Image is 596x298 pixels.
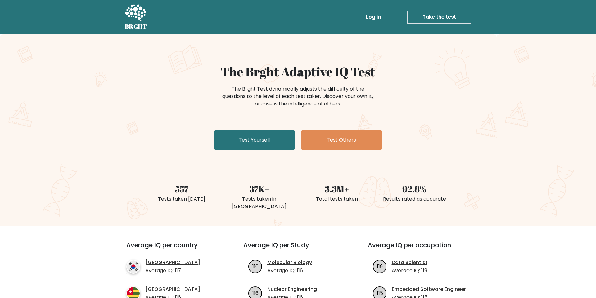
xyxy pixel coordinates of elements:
[147,64,449,79] h1: The Brght Adaptive IQ Test
[379,195,449,203] div: Results rated as accurate
[302,195,372,203] div: Total tests taken
[377,263,383,270] text: 119
[267,286,317,293] a: Nuclear Engineering
[214,130,295,150] a: Test Yourself
[379,182,449,195] div: 92.8%
[301,130,382,150] a: Test Others
[145,286,200,293] a: [GEOGRAPHIC_DATA]
[224,182,294,195] div: 37K+
[392,267,427,274] p: Average IQ: 119
[407,11,471,24] a: Take the test
[125,23,147,30] h5: BRGHT
[243,241,353,256] h3: Average IQ per Study
[363,11,383,23] a: Log in
[368,241,477,256] h3: Average IQ per occupation
[145,259,200,266] a: [GEOGRAPHIC_DATA]
[220,85,376,108] div: The Brght Test dynamically adjusts the difficulty of the questions to the level of each test take...
[377,289,383,296] text: 115
[252,289,258,296] text: 116
[252,263,258,270] text: 116
[267,259,312,266] a: Molecular Biology
[392,259,427,266] a: Data Scientist
[392,286,466,293] a: Embedded Software Engineer
[147,195,217,203] div: Tests taken [DATE]
[302,182,372,195] div: 3.3M+
[126,241,221,256] h3: Average IQ per country
[125,2,147,32] a: BRGHT
[145,267,200,274] p: Average IQ: 117
[126,260,140,274] img: country
[267,267,312,274] p: Average IQ: 116
[147,182,217,195] div: 557
[224,195,294,210] div: Tests taken in [GEOGRAPHIC_DATA]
